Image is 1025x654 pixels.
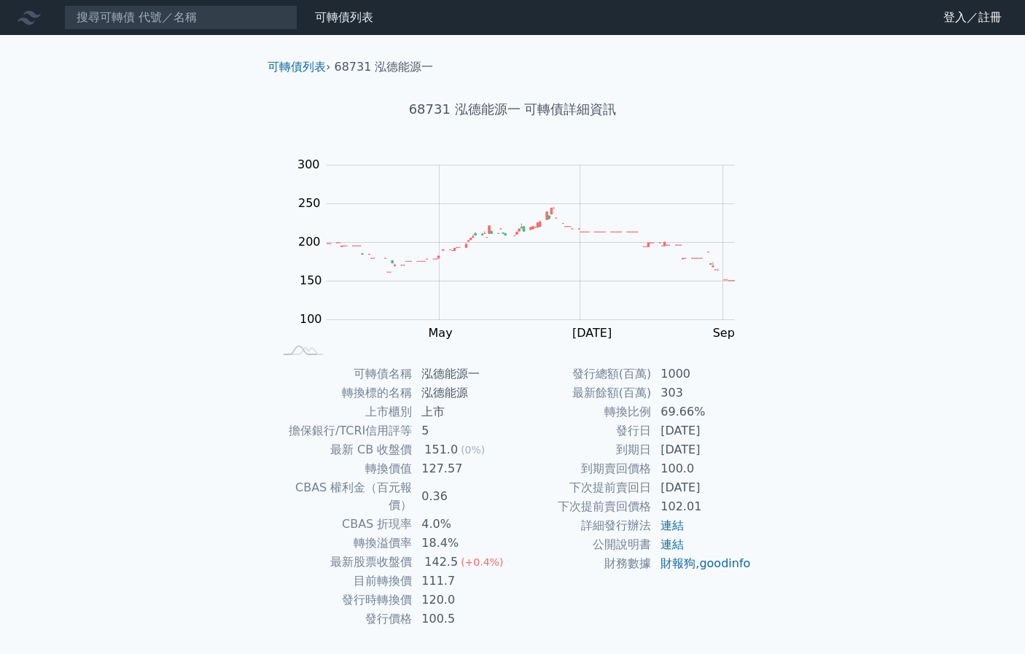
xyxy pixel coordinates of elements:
[273,440,413,459] td: 最新 CB 收盤價
[512,554,652,573] td: 財務數據
[652,459,752,478] td: 100.0
[290,157,757,369] g: Chart
[268,58,330,76] li: ›
[273,459,413,478] td: 轉換價值
[572,326,612,340] tspan: [DATE]
[273,553,413,572] td: 最新股票收盤價
[413,610,512,628] td: 100.5
[273,591,413,610] td: 發行時轉換價
[273,384,413,402] td: 轉換標的名稱
[429,326,453,340] tspan: May
[421,441,461,459] div: 151.0
[413,591,512,610] td: 120.0
[315,10,373,24] a: 可轉債列表
[273,365,413,384] td: 可轉債名稱
[652,554,752,573] td: ,
[413,402,512,421] td: 上市
[461,444,485,456] span: (0%)
[413,421,512,440] td: 5
[512,402,652,421] td: 轉換比例
[413,459,512,478] td: 127.57
[298,196,321,210] tspan: 250
[256,99,769,120] h1: 68731 泓德能源一 可轉債詳細資訊
[512,421,652,440] td: 發行日
[300,273,322,287] tspan: 150
[273,421,413,440] td: 擔保銀行/TCRI信用評等
[932,6,1013,29] a: 登入／註冊
[512,384,652,402] td: 最新餘額(百萬)
[652,478,752,497] td: [DATE]
[512,440,652,459] td: 到期日
[273,534,413,553] td: 轉換溢價率
[297,157,320,171] tspan: 300
[660,537,684,551] a: 連結
[273,515,413,534] td: CBAS 折現率
[273,572,413,591] td: 目前轉換價
[652,402,752,421] td: 69.66%
[699,556,750,570] a: goodinfo
[273,610,413,628] td: 發行價格
[652,421,752,440] td: [DATE]
[413,478,512,515] td: 0.36
[273,402,413,421] td: 上市櫃別
[512,459,652,478] td: 到期賣回價格
[413,534,512,553] td: 18.4%
[64,5,297,30] input: 搜尋可轉債 代號／名稱
[461,556,503,568] span: (+0.4%)
[512,516,652,535] td: 詳細發行辦法
[335,58,434,76] li: 68731 泓德能源一
[300,312,322,326] tspan: 100
[512,365,652,384] td: 發行總額(百萬)
[413,572,512,591] td: 111.7
[660,556,695,570] a: 財報狗
[413,384,512,402] td: 泓德能源
[512,478,652,497] td: 下次提前賣回日
[652,384,752,402] td: 303
[652,365,752,384] td: 1000
[512,497,652,516] td: 下次提前賣回價格
[413,515,512,534] td: 4.0%
[298,235,321,249] tspan: 200
[421,553,461,571] div: 142.5
[512,535,652,554] td: 公開說明書
[660,518,684,532] a: 連結
[652,440,752,459] td: [DATE]
[273,478,413,515] td: CBAS 權利金（百元報價）
[652,497,752,516] td: 102.01
[268,60,326,74] a: 可轉債列表
[413,365,512,384] td: 泓德能源一
[713,326,735,340] tspan: Sep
